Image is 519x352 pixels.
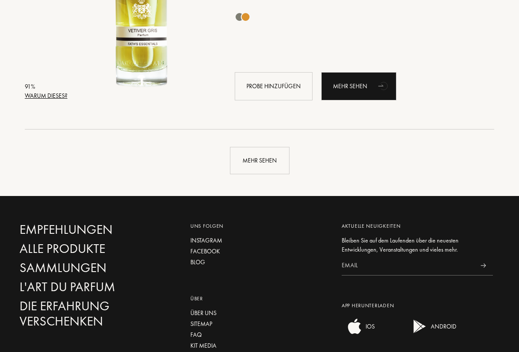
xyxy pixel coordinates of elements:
a: Sammlungen [20,261,171,276]
a: Über uns [190,309,329,318]
a: Facebook [190,247,329,256]
img: news_send.svg [480,264,486,268]
div: Probe hinzufügen [235,73,313,101]
a: Instagram [190,236,329,246]
div: Uns folgen [190,222,329,230]
div: Mehr sehen [321,73,396,101]
a: Blog [190,258,329,267]
a: Mehr sehenanimation [321,73,396,101]
a: Sitemap [190,320,329,329]
div: IOS [363,318,375,335]
div: Warum dieses? [25,92,67,101]
img: android app [411,318,429,335]
a: android appANDROID [407,329,456,337]
img: ios app [346,318,363,335]
a: Empfehlungen [20,222,171,238]
div: Mehr sehen [230,147,289,175]
a: Alle Produkte [20,242,171,257]
a: FAQ [190,331,329,340]
a: Kit media [190,342,329,351]
div: Bleiben Sie auf dem Laufenden über die neuesten Entwicklungen, Veranstaltungen und vieles mehr. [342,236,493,255]
div: ANDROID [429,318,456,335]
div: App herunterladen [342,302,493,310]
a: ios appIOS [342,329,375,337]
div: Aktuelle Neuigkeiten [342,222,493,230]
a: L'Art du Parfum [20,280,171,295]
div: Über [190,295,329,303]
a: Die Erfahrung verschenken [20,299,171,329]
input: Email [342,256,473,276]
div: animation [375,77,393,95]
div: 91 % [25,83,67,92]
